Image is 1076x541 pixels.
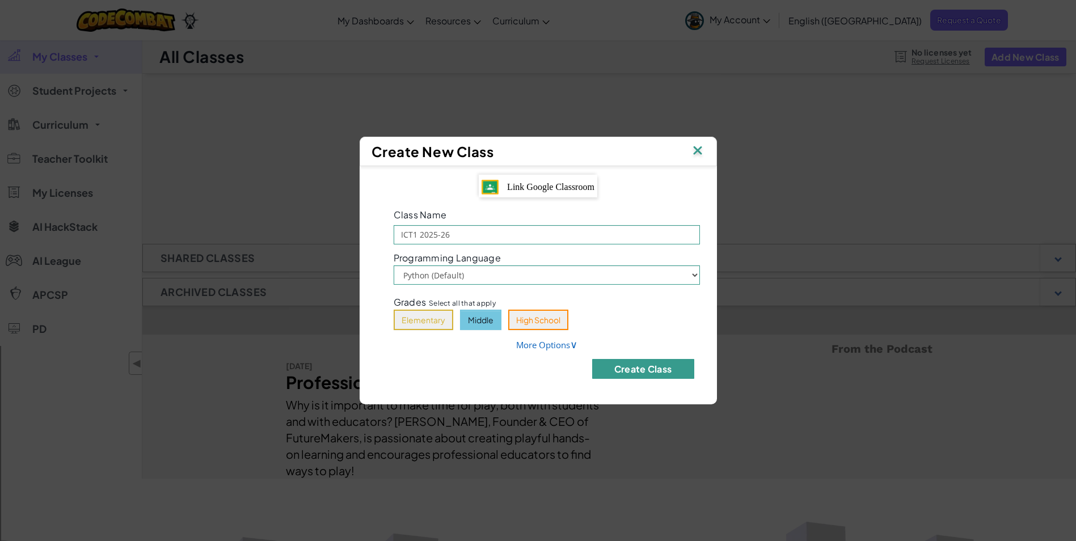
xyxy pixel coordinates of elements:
[394,253,501,263] span: Programming Language
[5,76,1071,86] div: Move To ...
[507,182,594,192] span: Link Google Classroom
[394,310,453,330] button: Elementary
[482,180,499,195] img: IconGoogleClassroom.svg
[570,337,577,351] span: ∨
[5,56,1071,66] div: Sort New > Old
[5,15,1071,25] div: Create word bank
[429,298,496,308] span: Select all that apply
[394,209,447,221] span: Class Name
[690,143,705,160] img: IconClose.svg
[5,5,64,14] i: colored_overlay
[5,15,73,24] i: document_scanner
[516,339,577,350] a: More Options
[372,143,494,160] span: Create New Class
[5,25,57,35] i: sort_by_alpha
[592,359,694,379] button: Create Class
[5,35,1071,45] div: Sort A > Z
[5,66,61,75] i: move_to_folder
[394,296,427,308] span: Grades
[508,310,568,330] button: High School
[5,5,1071,15] div: Color overlay
[460,310,501,330] button: Middle
[5,45,48,55] i: access_time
